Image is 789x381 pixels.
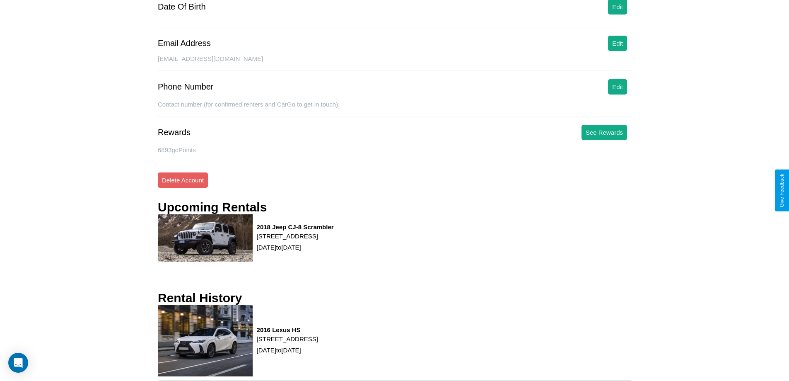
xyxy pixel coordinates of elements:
p: [DATE] to [DATE] [257,242,334,253]
button: Edit [608,36,627,51]
div: Open Intercom Messenger [8,353,28,373]
p: [DATE] to [DATE] [257,345,318,356]
p: [STREET_ADDRESS] [257,333,318,345]
p: [STREET_ADDRESS] [257,231,334,242]
div: Email Address [158,39,211,48]
h3: 2018 Jeep CJ-8 Scrambler [257,223,334,231]
div: Phone Number [158,82,214,92]
div: Rewards [158,128,191,137]
p: 6893 goPoints [158,144,631,155]
button: See Rewards [581,125,627,140]
div: Date Of Birth [158,2,206,12]
img: rental [158,214,253,262]
h3: Upcoming Rentals [158,200,267,214]
img: rental [158,305,253,376]
div: [EMAIL_ADDRESS][DOMAIN_NAME] [158,55,631,71]
button: Delete Account [158,172,208,188]
h3: 2016 Lexus HS [257,326,318,333]
button: Edit [608,79,627,95]
div: Give Feedback [779,174,785,207]
h3: Rental History [158,291,242,305]
div: Contact number (for confirmed renters and CarGo to get in touch). [158,101,631,116]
